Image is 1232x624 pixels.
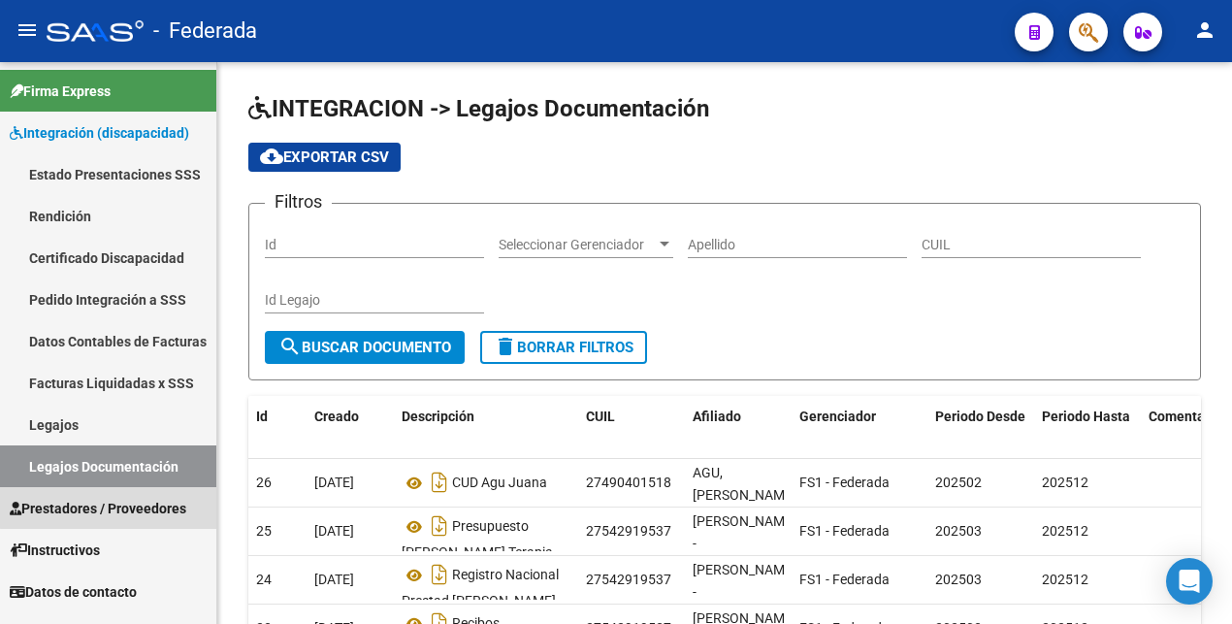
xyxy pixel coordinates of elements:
h3: Filtros [265,188,332,215]
span: Instructivos [10,540,100,561]
span: Afiliado [693,409,741,424]
span: Periodo Desde [935,409,1025,424]
i: Descargar documento [427,467,452,498]
span: FS1 - Federada [799,523,890,539]
span: AGU, JUANA - [693,465,796,525]
span: 24 [256,572,272,587]
span: CUD Agu Juana [452,476,547,491]
span: Firma Express [10,81,111,102]
span: ALFONSO, PILAR - [693,513,796,551]
span: Prestadores / Proveedores [10,498,186,519]
span: Buscar Documento [278,339,451,356]
datatable-header-cell: Descripción [394,396,578,460]
span: Exportar CSV [260,148,389,166]
datatable-header-cell: Periodo Hasta [1034,396,1141,460]
span: Presupuesto [PERSON_NAME] Terapia Ocupacional [402,519,553,582]
mat-icon: person [1193,18,1216,42]
div: 27542919537 [586,520,671,542]
span: FS1 - Federada [799,572,890,587]
mat-icon: delete [494,335,517,358]
span: 202503 [935,523,982,539]
span: Gerenciador [799,409,876,424]
span: 202502 [935,475,982,490]
span: Comentario [1149,409,1221,424]
span: Integración (discapacidad) [10,122,189,144]
span: INTEGRACION -> Legajos Documentación [248,95,709,122]
mat-icon: search [278,335,302,358]
span: FS1 - Federada [799,475,890,490]
button: Borrar Filtros [480,331,647,364]
span: Id [256,409,268,424]
i: Descargar documento [427,559,452,590]
datatable-header-cell: Gerenciador [792,396,927,460]
button: Buscar Documento [265,331,465,364]
span: [DATE] [314,523,354,539]
i: Descargar documento [427,510,452,542]
datatable-header-cell: Id [248,396,307,460]
mat-icon: cloud_download [260,145,283,168]
span: 202512 [1042,475,1088,490]
span: [DATE] [314,572,354,587]
datatable-header-cell: CUIL [578,396,685,460]
span: 25 [256,523,272,539]
span: Periodo Hasta [1042,409,1130,424]
div: 27542919537 [586,569,671,591]
span: Registro Nacional Prestad [PERSON_NAME] [402,568,559,609]
span: 26 [256,475,272,490]
mat-icon: menu [16,18,39,42]
span: 202503 [935,572,982,587]
div: Open Intercom Messenger [1166,558,1213,605]
button: Exportar CSV [248,143,401,172]
div: 27490401518 [586,472,671,494]
span: Descripción [402,409,474,424]
span: 202512 [1042,572,1088,587]
span: Creado [314,409,359,424]
span: - Federada [153,10,257,52]
span: ALFONSO, PILAR - [693,562,796,600]
datatable-header-cell: Afiliado [685,396,792,460]
span: [DATE] [314,475,354,490]
span: Seleccionar Gerenciador [499,237,656,253]
datatable-header-cell: Creado [307,396,394,460]
span: 202512 [1042,523,1088,539]
span: Borrar Filtros [494,339,633,356]
span: CUIL [586,409,615,424]
span: Datos de contacto [10,581,137,603]
datatable-header-cell: Periodo Desde [927,396,1034,460]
